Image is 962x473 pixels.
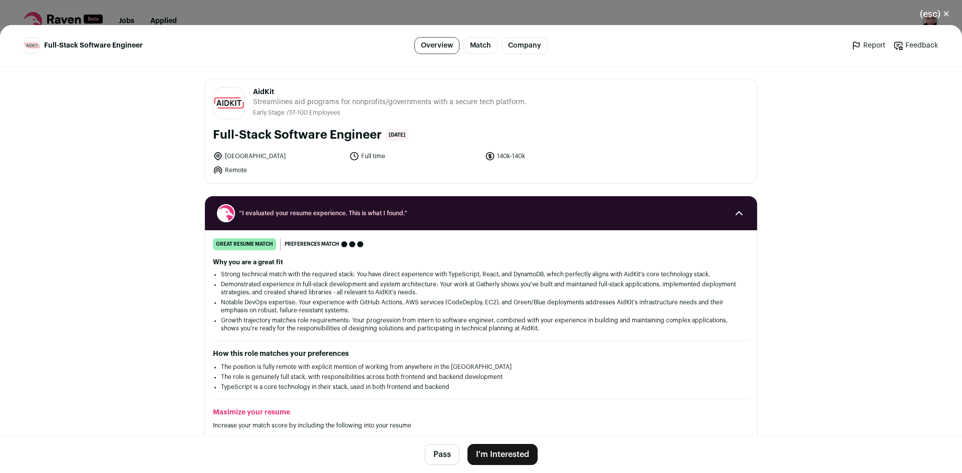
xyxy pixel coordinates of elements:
span: 51-100 Employees [289,110,340,116]
button: I'm Interested [467,444,538,465]
li: / [287,109,340,117]
li: Remote [213,165,343,175]
li: Full time [349,151,479,161]
h2: Why you are a great fit [213,258,749,266]
span: Full-Stack Software Engineer [44,41,143,51]
span: Streamlines aid programs for nonprofits/governments with a secure tech platform. [253,97,527,107]
span: AidKit [253,87,527,97]
img: 9ed6e72d1a35004b09a7c3c0e5927805a5ea66c79e74530a9b7e1514fa7fa575.png [25,43,40,49]
img: 9ed6e72d1a35004b09a7c3c0e5927805a5ea66c79e74530a9b7e1514fa7fa575.png [213,97,245,110]
button: Pass [425,444,459,465]
li: Notable DevOps expertise: Your experience with GitHub Actions, AWS services (CodeDeploy, EC2), an... [221,298,741,314]
li: TypeScript is a core technology in their stack, used in both frontend and backend [221,383,741,391]
p: Increase your match score by including the following into your resume [213,421,749,429]
li: Demonstrated experience in full-stack development and system architecture: Your work at Gatherly ... [221,280,741,296]
button: Close modal [908,3,962,25]
a: Match [463,37,498,54]
li: Strong technical match with the required stack: You have direct experience with TypeScript, React... [221,270,741,278]
span: Preferences match [285,239,339,249]
h1: Full-Stack Software Engineer [213,127,382,143]
li: Early Stage [253,109,287,117]
li: The position is fully remote with explicit mention of working from anywhere in the [GEOGRAPHIC_DATA] [221,363,741,371]
li: 140k-140k [485,151,615,161]
span: “I evaluated your resume experience. This is what I found.” [239,209,723,217]
div: great resume match [213,238,276,250]
h2: Maximize your resume [213,407,749,417]
a: Feedback [893,41,938,51]
h2: How this role matches your preferences [213,349,749,359]
li: The role is genuinely full stack, with responsibilities across both frontend and backend development [221,373,741,381]
li: Growth trajectory matches role requirements: Your progression from intern to software engineer, c... [221,316,741,332]
a: Company [502,37,548,54]
span: [DATE] [386,129,408,141]
li: [GEOGRAPHIC_DATA] [213,151,343,161]
a: Overview [414,37,459,54]
a: Report [851,41,885,51]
